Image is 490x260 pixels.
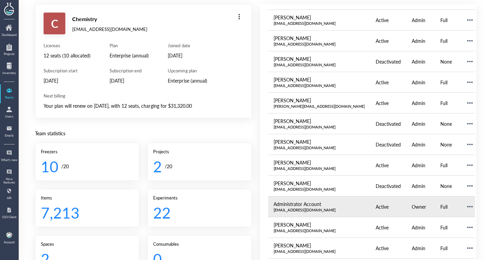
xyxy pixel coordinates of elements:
a: Teams [1,85,18,103]
div: [PERSON_NAME][EMAIL_ADDRESS][DOMAIN_NAME] [274,104,365,109]
div: / 20 [165,162,172,170]
td: None [435,134,460,155]
td: Full [435,155,460,176]
div: [EMAIL_ADDRESS][DOMAIN_NAME] [274,187,365,192]
td: Full [435,31,460,51]
td: Full [435,217,460,238]
div: 22 [153,204,240,221]
div: [DATE] [168,51,207,59]
td: Admin [406,72,435,93]
td: Admin [406,155,435,176]
div: [EMAIL_ADDRESS][DOMAIN_NAME] [274,249,365,254]
div: [PERSON_NAME] [274,242,365,249]
a: What's new [1,148,18,165]
div: Dashboard [1,33,18,37]
td: Admin [406,51,435,72]
td: Admin [406,238,435,259]
div: Chemistry [72,15,147,23]
div: Items [41,195,133,201]
td: Active [370,72,406,93]
div: [PERSON_NAME] [274,97,365,104]
div: [PERSON_NAME] [274,14,365,21]
div: [PERSON_NAME] [274,35,365,41]
div: [PERSON_NAME] [274,76,365,83]
div: [PERSON_NAME] [274,138,365,145]
td: Full [435,196,460,217]
div: Inventory [1,71,18,75]
td: None [435,176,460,196]
td: Deactivated [370,134,406,155]
div: Freezers [41,149,133,155]
div: / 20 [61,162,69,170]
div: [EMAIL_ADDRESS][DOMAIN_NAME] [274,207,365,213]
a: Inventory [1,60,18,78]
div: [DATE] [110,76,149,85]
td: Full [435,238,460,259]
div: 10 [41,157,59,175]
div: Teams [1,96,18,99]
div: Spaces [41,241,133,247]
a: Users [1,104,18,122]
td: Active [370,217,406,238]
div: Enterprise (annual) [110,51,149,59]
a: Emails [1,123,18,141]
td: None [435,114,460,134]
span: C [51,13,58,34]
div: Your plan will renew on [DATE], with 12 seats, charging for $31,320.00 [44,102,243,110]
div: [EMAIL_ADDRESS][DOMAIN_NAME] [274,145,365,151]
div: Account [4,241,15,244]
td: Admin [406,31,435,51]
td: Admin [406,10,435,31]
td: Full [435,10,460,31]
div: Projects [1,52,18,56]
div: New features [1,177,18,185]
div: [PERSON_NAME] [274,180,365,187]
td: Deactivated [370,51,406,72]
a: SSO Client [1,205,18,222]
td: Active [370,31,406,51]
div: Subscription end [110,68,149,74]
div: 7,213 [41,204,128,221]
div: [EMAIL_ADDRESS][DOMAIN_NAME] [274,124,365,130]
div: [PERSON_NAME] [274,221,365,228]
td: Admin [406,114,435,134]
div: Upcoming plan [168,68,207,74]
div: Projects [153,149,246,155]
td: Active [370,10,406,31]
div: Next billing [44,93,243,99]
div: SSO Client [1,215,18,219]
a: API [1,186,18,203]
img: genemod logo [1,0,17,16]
td: Full [435,72,460,93]
td: Deactivated [370,176,406,196]
td: Admin [406,217,435,238]
td: Active [370,155,406,176]
td: Active [370,238,406,259]
td: Active [370,196,406,217]
div: [EMAIL_ADDRESS][DOMAIN_NAME] [274,83,365,88]
div: [EMAIL_ADDRESS][DOMAIN_NAME] [274,41,365,47]
div: [EMAIL_ADDRESS][DOMAIN_NAME] [274,228,365,233]
img: b9474ba4-a536-45cc-a50d-c6e2543a7ac2.jpeg [6,232,12,238]
td: Owner [406,196,435,217]
div: Emails [1,134,18,137]
td: Admin [406,134,435,155]
div: Plan [110,42,149,49]
a: Projects [1,41,18,59]
div: Enterprise (annual) [168,76,207,85]
div: [EMAIL_ADDRESS][DOMAIN_NAME] [274,166,365,171]
div: Subscription start [44,68,91,74]
div: Joined date [168,42,207,49]
div: [DATE] [44,76,91,85]
div: 12 seats (10 allocated) [44,51,91,59]
div: 2 [153,157,162,175]
div: [EMAIL_ADDRESS][DOMAIN_NAME] [274,62,365,68]
div: Administrator Account [274,201,365,207]
td: None [435,51,460,72]
div: API [1,196,18,200]
div: [PERSON_NAME] [274,55,365,62]
div: Consumables [153,241,246,247]
div: [EMAIL_ADDRESS][DOMAIN_NAME] [72,26,147,32]
a: New features [1,167,18,184]
td: Admin [406,93,435,114]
